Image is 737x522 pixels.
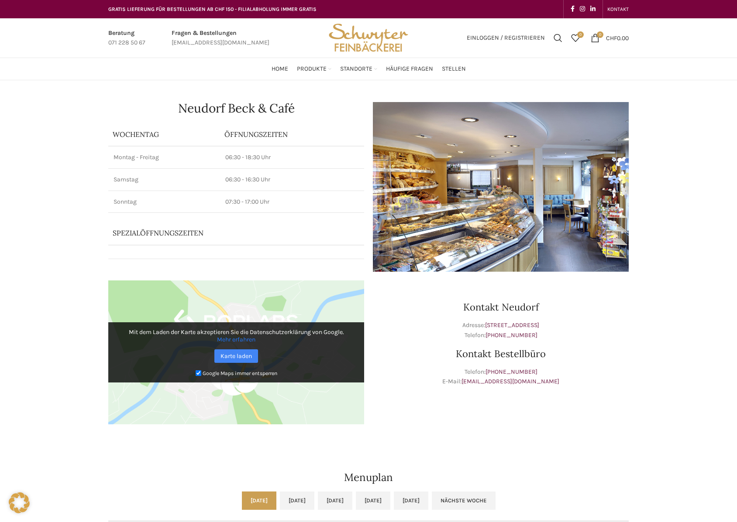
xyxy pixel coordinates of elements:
[485,321,539,329] a: [STREET_ADDRESS]
[373,349,629,358] h3: Kontakt Bestellbüro
[577,31,584,38] span: 0
[462,29,549,47] a: Einloggen / Registrieren
[272,65,288,73] span: Home
[114,198,215,206] p: Sonntag
[225,198,359,206] p: 07:30 - 17:00 Uhr
[606,34,617,41] span: CHF
[272,60,288,78] a: Home
[326,34,411,41] a: Site logo
[432,491,496,510] a: Nächste Woche
[114,175,215,184] p: Samstag
[108,102,364,114] h1: Neudorf Beck & Café
[326,18,411,58] img: Bäckerei Schwyter
[373,321,629,340] p: Adresse: Telefon:
[442,65,466,73] span: Stellen
[486,368,537,375] a: [PHONE_NUMBER]
[356,491,390,510] a: [DATE]
[340,65,372,73] span: Standorte
[386,60,433,78] a: Häufige Fragen
[214,349,258,363] a: Karte laden
[297,65,327,73] span: Produkte
[586,29,633,47] a: 0 CHF0.00
[607,0,629,18] a: KONTAKT
[568,3,577,15] a: Facebook social link
[394,491,428,510] a: [DATE]
[108,280,364,424] img: Google Maps
[113,130,216,139] p: Wochentag
[597,31,603,38] span: 0
[373,367,629,387] p: Telefon: E-Mail:
[549,29,567,47] a: Suchen
[108,28,145,48] a: Infobox link
[108,472,629,483] h2: Menuplan
[318,491,352,510] a: [DATE]
[113,228,335,238] p: Spezialöffnungszeiten
[486,331,537,339] a: [PHONE_NUMBER]
[203,370,277,376] small: Google Maps immer entsperren
[603,0,633,18] div: Secondary navigation
[567,29,584,47] div: Meine Wunschliste
[297,60,331,78] a: Produkte
[606,34,629,41] bdi: 0.00
[567,29,584,47] a: 0
[217,336,255,343] a: Mehr erfahren
[588,3,598,15] a: Linkedin social link
[224,130,360,139] p: ÖFFNUNGSZEITEN
[340,60,377,78] a: Standorte
[242,491,276,510] a: [DATE]
[225,153,359,162] p: 06:30 - 18:30 Uhr
[280,491,314,510] a: [DATE]
[373,302,629,312] h3: Kontakt Neudorf
[108,6,317,12] span: GRATIS LIEFERUNG FÜR BESTELLUNGEN AB CHF 150 - FILIALABHOLUNG IMMER GRATIS
[577,3,588,15] a: Instagram social link
[461,378,559,385] a: [EMAIL_ADDRESS][DOMAIN_NAME]
[196,370,201,376] input: Google Maps immer entsperren
[467,35,545,41] span: Einloggen / Registrieren
[225,175,359,184] p: 06:30 - 16:30 Uhr
[104,60,633,78] div: Main navigation
[114,153,215,162] p: Montag - Freitag
[386,65,433,73] span: Häufige Fragen
[442,60,466,78] a: Stellen
[114,328,358,343] p: Mit dem Laden der Karte akzeptieren Sie die Datenschutzerklärung von Google.
[172,28,269,48] a: Infobox link
[607,6,629,12] span: KONTAKT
